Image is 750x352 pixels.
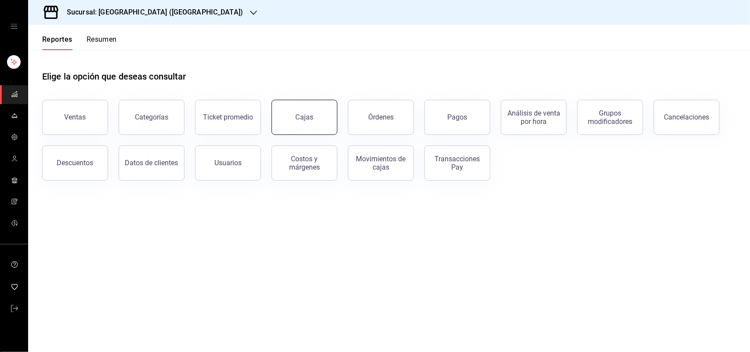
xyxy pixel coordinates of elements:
[348,145,414,181] button: Movimientos de cajas
[272,145,337,181] button: Costos y márgenes
[577,100,643,135] button: Grupos modificadores
[195,145,261,181] button: Usuarios
[87,35,117,50] button: Resumen
[65,113,86,121] div: Ventas
[135,113,168,121] div: Categorías
[368,113,394,121] div: Órdenes
[42,35,117,50] div: navigation tabs
[203,113,253,121] div: Ticket promedio
[60,7,243,18] h3: Sucursal: [GEOGRAPHIC_DATA] ([GEOGRAPHIC_DATA])
[296,112,314,123] div: Cajas
[348,100,414,135] button: Órdenes
[195,100,261,135] button: Ticket promedio
[42,100,108,135] button: Ventas
[430,155,485,171] div: Transacciones Pay
[125,159,178,167] div: Datos de clientes
[277,155,332,171] div: Costos y márgenes
[42,35,72,50] button: Reportes
[42,70,186,83] h1: Elige la opción que deseas consultar
[42,145,108,181] button: Descuentos
[424,145,490,181] button: Transacciones Pay
[272,100,337,135] a: Cajas
[448,113,467,121] div: Pagos
[424,100,490,135] button: Pagos
[119,100,185,135] button: Categorías
[119,145,185,181] button: Datos de clientes
[583,109,638,126] div: Grupos modificadores
[654,100,720,135] button: Cancelaciones
[507,109,561,126] div: Análisis de venta por hora
[354,155,408,171] div: Movimientos de cajas
[664,113,710,121] div: Cancelaciones
[57,159,94,167] div: Descuentos
[501,100,567,135] button: Análisis de venta por hora
[11,23,18,30] button: open drawer
[214,159,242,167] div: Usuarios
